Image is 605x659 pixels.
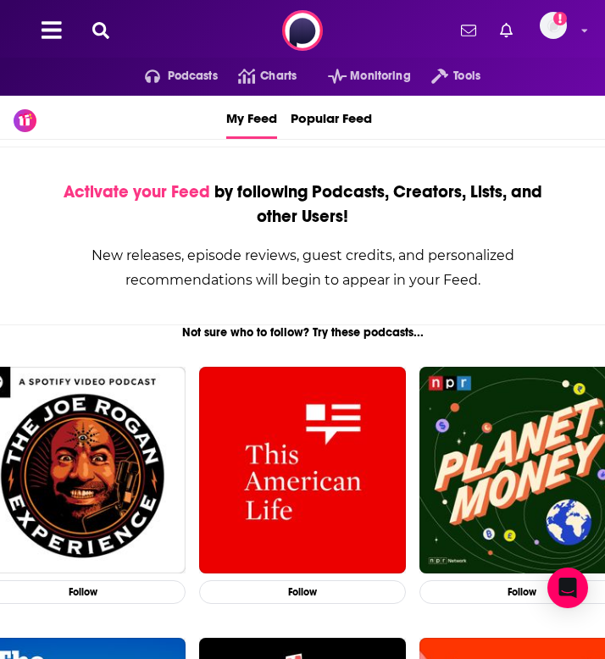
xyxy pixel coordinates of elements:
[540,12,567,39] span: Logged in as TrevorC
[454,16,483,45] a: Show notifications dropdown
[540,12,567,39] img: User Profile
[42,180,563,229] div: by following Podcasts, Creators, Lists, and other Users!
[218,63,297,90] a: Charts
[547,568,588,608] div: Open Intercom Messenger
[493,16,519,45] a: Show notifications dropdown
[291,96,372,139] a: Popular Feed
[226,96,277,139] a: My Feed
[553,12,567,25] svg: Add a profile image
[226,99,277,136] span: My Feed
[308,63,411,90] button: open menu
[64,181,210,202] span: Activate your Feed
[411,63,480,90] button: open menu
[168,64,218,88] span: Podcasts
[125,63,218,90] button: open menu
[42,243,563,292] div: New releases, episode reviews, guest credits, and personalized recommendations will begin to appe...
[199,367,405,573] img: This American Life
[282,10,323,51] img: Podchaser - Follow, Share and Rate Podcasts
[350,64,410,88] span: Monitoring
[291,99,372,136] span: Popular Feed
[199,580,405,605] button: Follow
[540,12,577,49] a: Logged in as TrevorC
[260,64,297,88] span: Charts
[453,64,480,88] span: Tools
